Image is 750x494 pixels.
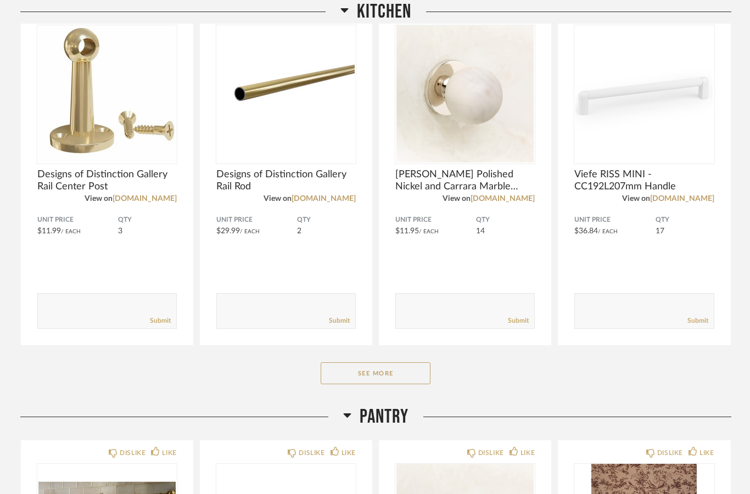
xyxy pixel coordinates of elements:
[476,216,535,224] span: QTY
[508,316,529,325] a: Submit
[37,216,118,224] span: Unit Price
[360,405,408,429] span: Pantry
[150,316,171,325] a: Submit
[656,227,664,235] span: 17
[650,195,714,203] a: [DOMAIN_NAME]
[395,169,535,193] span: [PERSON_NAME] Polished Nickel and Carrara Marble Knob 1.25''
[113,195,177,203] a: [DOMAIN_NAME]
[699,447,714,458] div: LIKE
[329,316,350,325] a: Submit
[297,227,301,235] span: 2
[292,195,356,203] a: [DOMAIN_NAME]
[37,227,61,235] span: $11.99
[120,447,145,458] div: DISLIKE
[476,227,485,235] span: 14
[216,216,297,224] span: Unit Price
[395,25,535,162] img: undefined
[395,216,476,224] span: Unit Price
[37,169,177,193] span: Designs of Distinction Gallery Rail Center Post
[240,229,260,234] span: / Each
[118,227,122,235] span: 3
[574,25,714,162] img: undefined
[478,447,504,458] div: DISLIKE
[61,229,81,234] span: / Each
[264,195,292,203] span: View on
[297,216,356,224] span: QTY
[118,216,177,224] span: QTY
[395,227,419,235] span: $11.95
[656,216,714,224] span: QTY
[299,447,324,458] div: DISLIKE
[216,227,240,235] span: $29.99
[657,447,683,458] div: DISLIKE
[622,195,650,203] span: View on
[520,447,535,458] div: LIKE
[419,229,439,234] span: / Each
[443,195,471,203] span: View on
[85,195,113,203] span: View on
[687,316,708,325] a: Submit
[216,25,356,162] img: undefined
[321,362,430,384] button: See More
[471,195,535,203] a: [DOMAIN_NAME]
[574,227,598,235] span: $36.84
[598,229,618,234] span: / Each
[162,447,176,458] div: LIKE
[574,169,714,193] span: Viefe RISS MINI - CC192L207mm Handle
[574,216,655,224] span: Unit Price
[342,447,356,458] div: LIKE
[37,25,177,162] img: undefined
[216,169,356,193] span: Designs of Distinction Gallery Rail Rod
